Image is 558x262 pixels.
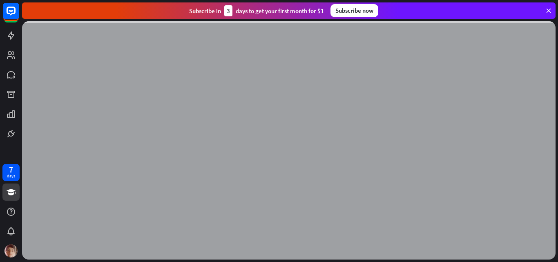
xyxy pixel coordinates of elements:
div: Subscribe now [330,4,378,17]
div: Subscribe in days to get your first month for $1 [189,5,324,16]
div: days [7,173,15,179]
div: 7 [9,166,13,173]
a: 7 days [2,164,20,181]
div: 3 [224,5,232,16]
